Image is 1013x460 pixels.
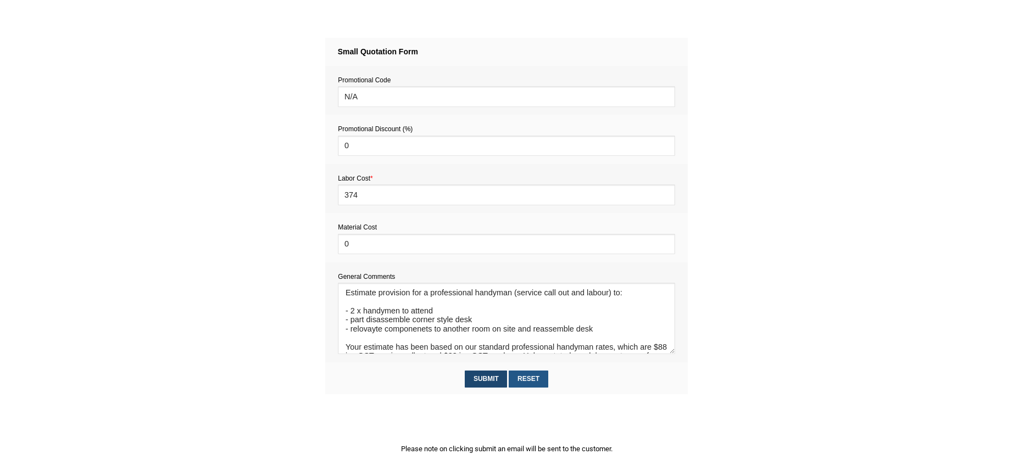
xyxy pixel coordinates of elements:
p: Please note on clicking submit an email will be sent to the customer. [325,443,688,455]
span: Promotional Code [338,76,391,84]
strong: Small Quotation Form [338,47,418,56]
span: Labor Cost [338,175,372,182]
input: Submit [465,371,507,388]
input: EX: 300 [338,234,675,254]
input: EX: 30 [338,184,675,205]
span: General Comments [338,273,395,281]
span: Promotional Discount (%) [338,125,413,133]
span: Material Cost [338,223,377,231]
input: Reset [509,371,548,388]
